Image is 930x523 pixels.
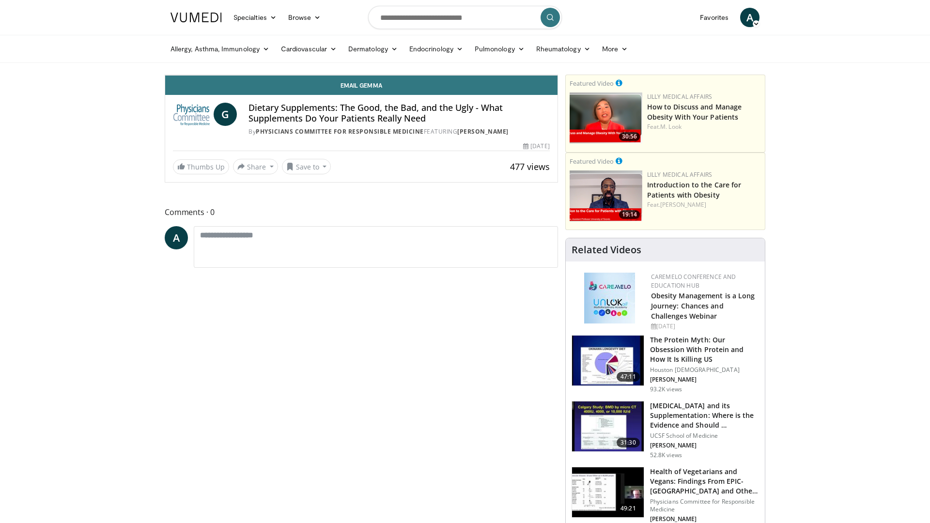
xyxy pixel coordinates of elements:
p: Houston [DEMOGRAPHIC_DATA] [650,366,759,374]
a: How to Discuss and Manage Obesity With Your Patients [647,102,742,122]
h3: The Protein Myth: Our Obsession With Protein and How It Is Killing US [650,335,759,364]
img: 4bb25b40-905e-443e-8e37-83f056f6e86e.150x105_q85_crop-smart_upscale.jpg [572,401,644,452]
span: 30:56 [619,132,640,141]
img: Physicians Committee for Responsible Medicine [173,103,210,126]
a: Dermatology [342,39,403,59]
a: Obesity Management is a Long Journey: Chances and Challenges Webinar [651,291,755,321]
a: [PERSON_NAME] [660,200,706,209]
h3: [MEDICAL_DATA] and its Supplementation: Where is the Evidence and Should … [650,401,759,430]
h4: Related Videos [572,244,641,256]
a: M. Look [660,123,682,131]
img: 45df64a9-a6de-482c-8a90-ada250f7980c.png.150x105_q85_autocrop_double_scale_upscale_version-0.2.jpg [584,273,635,323]
button: Share [233,159,278,174]
span: 31:30 [617,438,640,447]
img: acc2e291-ced4-4dd5-b17b-d06994da28f3.png.150x105_q85_crop-smart_upscale.png [570,170,642,221]
p: [PERSON_NAME] [650,515,759,523]
a: Favorites [694,8,734,27]
span: 19:14 [619,210,640,219]
input: Search topics, interventions [368,6,562,29]
span: 47:11 [617,372,640,382]
a: 31:30 [MEDICAL_DATA] and its Supplementation: Where is the Evidence and Should … UCSF School of M... [572,401,759,459]
small: Featured Video [570,157,614,166]
div: Feat. [647,123,761,131]
h3: Health of Vegetarians and Vegans: Findings From EPIC-[GEOGRAPHIC_DATA] and Othe… [650,467,759,496]
button: Save to [282,159,331,174]
div: Feat. [647,200,761,209]
div: [DATE] [523,142,549,151]
a: Thumbs Up [173,159,229,174]
a: 30:56 [570,92,642,143]
a: CaReMeLO Conference and Education Hub [651,273,736,290]
p: [PERSON_NAME] [650,376,759,384]
a: Pulmonology [469,39,530,59]
small: Featured Video [570,79,614,88]
a: Allergy, Asthma, Immunology [165,39,275,59]
p: 93.2K views [650,385,682,393]
a: More [596,39,634,59]
a: A [165,226,188,249]
a: G [214,103,237,126]
a: Specialties [228,8,282,27]
p: Physicians Committee for Responsible Medicine [650,498,759,513]
a: Browse [282,8,327,27]
div: [DATE] [651,322,757,331]
div: By FEATURING [248,127,549,136]
img: 606f2b51-b844-428b-aa21-8c0c72d5a896.150x105_q85_crop-smart_upscale.jpg [572,467,644,518]
span: 477 views [510,161,550,172]
a: Lilly Medical Affairs [647,170,713,179]
video-js: Video Player [165,75,558,76]
a: 47:11 The Protein Myth: Our Obsession With Protein and How It Is Killing US Houston [DEMOGRAPHIC_... [572,335,759,393]
a: 19:14 [570,170,642,221]
a: Lilly Medical Affairs [647,92,713,101]
img: b7b8b05e-5021-418b-a89a-60a270e7cf82.150x105_q85_crop-smart_upscale.jpg [572,336,644,386]
a: A [740,8,759,27]
img: VuMedi Logo [170,13,222,22]
p: 52.8K views [650,451,682,459]
img: c98a6a29-1ea0-4bd5-8cf5-4d1e188984a7.png.150x105_q85_crop-smart_upscale.png [570,92,642,143]
a: [PERSON_NAME] [457,127,509,136]
p: [PERSON_NAME] [650,442,759,449]
a: Rheumatology [530,39,596,59]
a: Endocrinology [403,39,469,59]
h4: Dietary Supplements: The Good, the Bad, and the Ugly - What Supplements Do Your Patients Really Need [248,103,549,123]
a: Cardiovascular [275,39,342,59]
a: Physicians Committee for Responsible Medicine [256,127,424,136]
a: Introduction to the Care for Patients with Obesity [647,180,742,200]
span: 49:21 [617,504,640,513]
p: UCSF School of Medicine [650,432,759,440]
span: Comments 0 [165,206,558,218]
a: Email Gemma [165,76,558,95]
